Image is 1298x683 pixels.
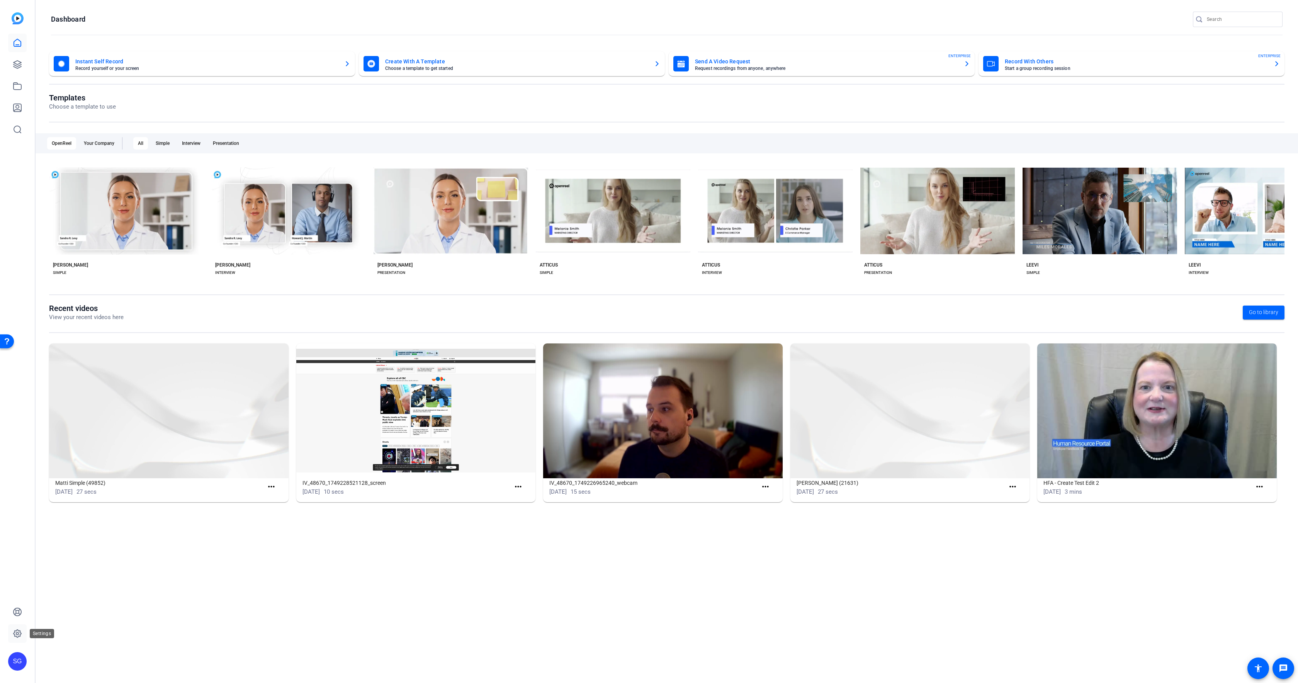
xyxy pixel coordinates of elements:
span: [DATE] [302,488,320,495]
mat-icon: more_horiz [1008,482,1018,492]
a: Go to library [1243,306,1284,319]
span: [DATE] [55,488,73,495]
h1: Templates [49,93,116,102]
span: 15 secs [571,488,591,495]
span: Go to library [1249,308,1278,316]
div: PRESENTATION [377,270,405,276]
input: Search [1207,15,1276,24]
div: Simple [151,137,174,150]
img: blue-gradient.svg [12,12,24,24]
h1: Recent videos [49,304,124,313]
h1: Matti Simple (49852) [55,478,263,488]
div: INTERVIEW [702,270,722,276]
mat-icon: more_horiz [513,482,523,492]
mat-card-title: Create With A Template [385,57,648,66]
div: ATTICUS [540,262,558,268]
img: IV_48670_1749228521128_screen [296,343,536,478]
div: Interview [177,137,205,150]
h1: HFA - Create Test Edit 2 [1043,478,1252,488]
mat-card-subtitle: Start a group recording session [1005,66,1267,71]
span: ENTERPRISE [1258,53,1281,59]
mat-card-title: Send A Video Request [695,57,958,66]
div: LEEVI [1026,262,1038,268]
div: All [133,137,148,150]
h1: IV_48670_1749228521128_screen [302,478,511,488]
h1: IV_48670_1749226965240_webcam [549,478,758,488]
mat-card-subtitle: Record yourself or your screen [75,66,338,71]
div: Your Company [79,137,119,150]
div: Presentation [208,137,244,150]
div: [PERSON_NAME] [215,262,250,268]
img: Matti Simple (49852) [49,343,289,478]
button: Send A Video RequestRequest recordings from anyone, anywhereENTERPRISE [669,51,975,76]
span: ENTERPRISE [948,53,971,59]
div: LEEVI [1189,262,1201,268]
mat-card-title: Record With Others [1005,57,1267,66]
div: SIMPLE [53,270,66,276]
img: IV_48670_1749226965240_webcam [543,343,783,478]
div: INTERVIEW [215,270,235,276]
div: SIMPLE [540,270,553,276]
h1: [PERSON_NAME] (21631) [797,478,1005,488]
button: Create With A TemplateChoose a template to get started [359,51,665,76]
p: Choose a template to use [49,102,116,111]
div: ATTICUS [864,262,882,268]
div: SG [8,652,27,671]
div: OpenReel [47,137,76,150]
mat-card-subtitle: Choose a template to get started [385,66,648,71]
h1: Dashboard [51,15,85,24]
img: HFA - Create Test Edit 2 [1037,343,1277,478]
p: View your recent videos here [49,313,124,322]
div: [PERSON_NAME] [377,262,413,268]
div: SIMPLE [1026,270,1040,276]
mat-icon: more_horiz [267,482,276,492]
div: Settings [30,629,54,638]
span: [DATE] [797,488,814,495]
img: Matti Simple (21631) [790,343,1030,478]
span: 3 mins [1065,488,1082,495]
span: 27 secs [76,488,97,495]
div: [PERSON_NAME] [53,262,88,268]
span: 10 secs [324,488,344,495]
div: ATTICUS [702,262,720,268]
mat-icon: more_horiz [1255,482,1264,492]
span: [DATE] [549,488,567,495]
mat-card-subtitle: Request recordings from anyone, anywhere [695,66,958,71]
span: 27 secs [818,488,838,495]
mat-icon: message [1279,664,1288,673]
mat-icon: accessibility [1254,664,1263,673]
span: [DATE] [1043,488,1061,495]
div: PRESENTATION [864,270,892,276]
mat-card-title: Instant Self Record [75,57,338,66]
button: Instant Self RecordRecord yourself or your screen [49,51,355,76]
mat-icon: more_horiz [761,482,770,492]
div: INTERVIEW [1189,270,1209,276]
button: Record With OthersStart a group recording sessionENTERPRISE [979,51,1284,76]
